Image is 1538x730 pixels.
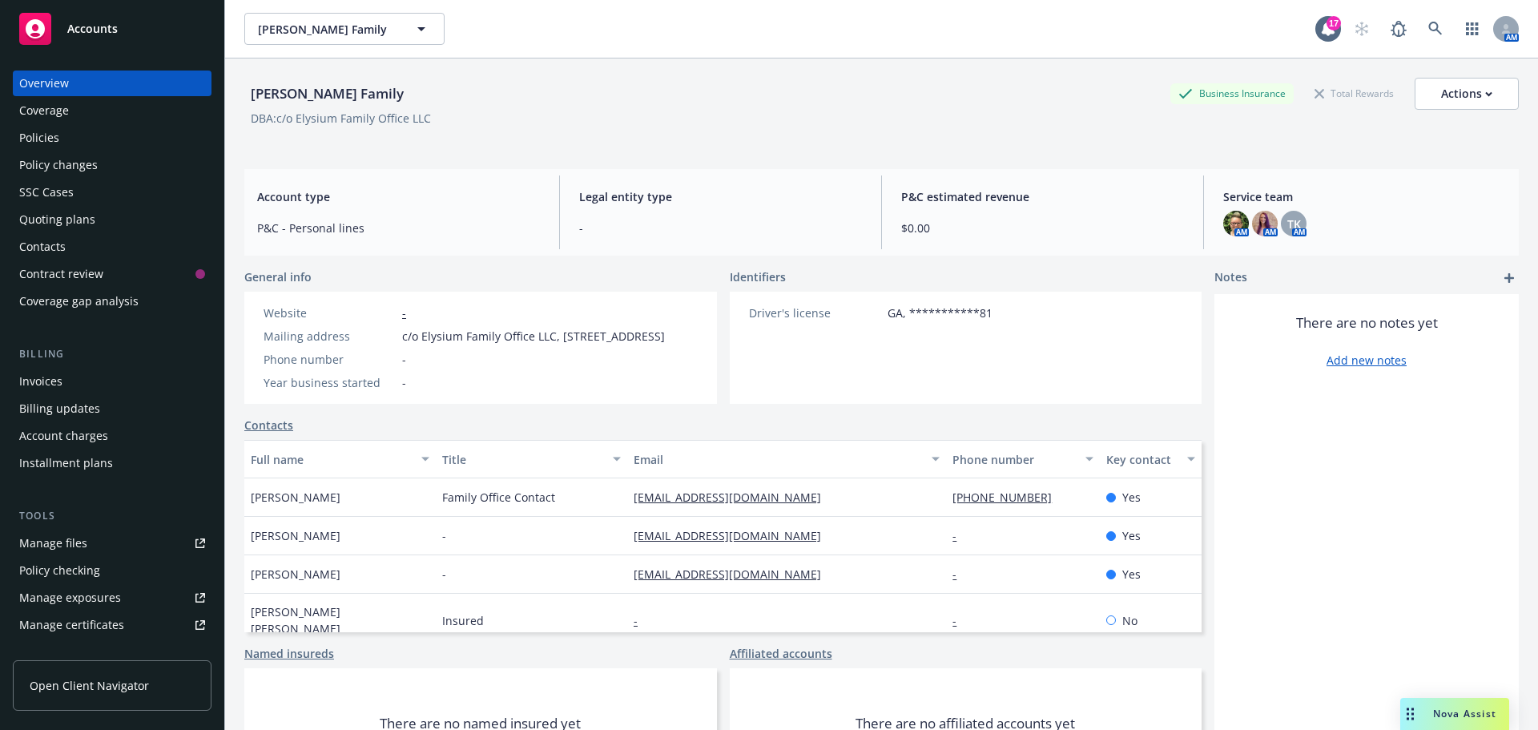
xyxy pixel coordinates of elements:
a: Add new notes [1327,352,1407,369]
div: Manage exposures [19,585,121,611]
a: Coverage gap analysis [13,288,211,314]
div: Overview [19,71,69,96]
div: Manage claims [19,639,100,665]
div: Coverage gap analysis [19,288,139,314]
a: Manage claims [13,639,211,665]
a: - [952,567,969,582]
div: Drag to move [1400,698,1420,730]
div: SSC Cases [19,179,74,205]
div: Tools [13,508,211,524]
span: $0.00 [901,220,1184,236]
div: Policy checking [19,558,100,583]
button: Actions [1415,78,1519,110]
span: c/o Elysium Family Office LLC, [STREET_ADDRESS] [402,328,665,345]
button: Email [627,440,946,478]
span: - [442,527,446,544]
a: Report a Bug [1383,13,1415,45]
a: Manage exposures [13,585,211,611]
span: Legal entity type [579,188,862,205]
div: Website [264,305,396,321]
a: Quoting plans [13,207,211,232]
span: - [402,351,406,368]
span: Open Client Navigator [30,677,149,694]
span: Service team [1223,188,1506,205]
div: Actions [1441,79,1492,109]
a: Installment plans [13,450,211,476]
div: Billing updates [19,396,100,421]
a: Start snowing [1346,13,1378,45]
span: TK [1287,216,1301,232]
div: Invoices [19,369,62,394]
div: Year business started [264,374,396,391]
a: - [952,613,969,628]
a: Contacts [13,234,211,260]
div: Full name [251,451,412,468]
div: Manage certificates [19,612,124,638]
div: Manage files [19,530,87,556]
span: [PERSON_NAME] [251,566,340,583]
a: SSC Cases [13,179,211,205]
div: Key contact [1106,451,1178,468]
div: Driver's license [749,305,881,321]
div: Phone number [952,451,1075,468]
div: [PERSON_NAME] Family [244,83,410,104]
span: Yes [1122,489,1141,506]
a: Policies [13,125,211,151]
a: Search [1419,13,1451,45]
div: Phone number [264,351,396,368]
button: Phone number [946,440,1099,478]
span: P&C estimated revenue [901,188,1184,205]
span: - [402,374,406,391]
a: Named insureds [244,645,334,662]
button: [PERSON_NAME] Family [244,13,445,45]
a: Manage certificates [13,612,211,638]
span: Insured [442,612,484,629]
span: - [579,220,862,236]
span: P&C - Personal lines [257,220,540,236]
div: Mailing address [264,328,396,345]
span: Yes [1122,566,1141,583]
button: Title [436,440,627,478]
div: DBA: c/o Elysium Family Office LLC [251,110,431,127]
img: photo [1252,211,1278,236]
div: Billing [13,346,211,362]
div: Quoting plans [19,207,95,232]
a: Account charges [13,423,211,449]
a: Switch app [1456,13,1488,45]
a: add [1500,268,1519,288]
div: Contract review [19,261,103,287]
div: Total Rewards [1306,83,1402,103]
a: - [952,528,969,543]
span: - [442,566,446,583]
a: Contract review [13,261,211,287]
span: [PERSON_NAME] [251,527,340,544]
span: General info [244,268,312,285]
button: Full name [244,440,436,478]
div: Email [634,451,922,468]
span: Account type [257,188,540,205]
a: [EMAIL_ADDRESS][DOMAIN_NAME] [634,528,834,543]
a: Invoices [13,369,211,394]
div: Policy changes [19,152,98,178]
a: Overview [13,71,211,96]
span: Accounts [67,22,118,35]
div: Title [442,451,603,468]
a: [EMAIL_ADDRESS][DOMAIN_NAME] [634,567,834,582]
span: [PERSON_NAME] Family [258,21,397,38]
a: Accounts [13,6,211,51]
div: Coverage [19,98,69,123]
a: Coverage [13,98,211,123]
button: Key contact [1100,440,1202,478]
button: Nova Assist [1400,698,1509,730]
span: Notes [1214,268,1247,288]
a: [EMAIL_ADDRESS][DOMAIN_NAME] [634,490,834,505]
span: Identifiers [730,268,786,285]
span: Family Office Contact [442,489,555,506]
a: - [634,613,650,628]
div: Business Insurance [1170,83,1294,103]
span: No [1122,612,1137,629]
span: [PERSON_NAME] [251,489,340,506]
img: photo [1223,211,1249,236]
div: Contacts [19,234,66,260]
